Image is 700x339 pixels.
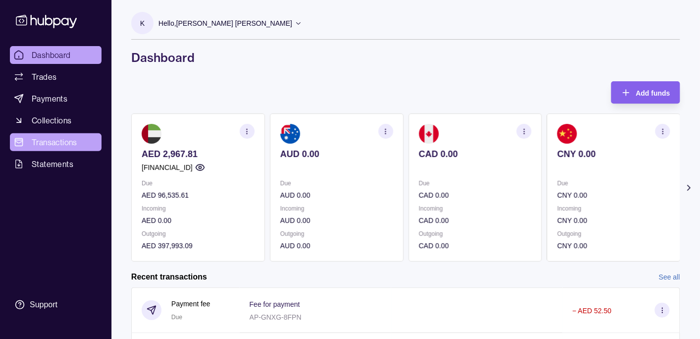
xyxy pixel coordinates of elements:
p: Incoming [419,203,532,214]
p: Payment fee [171,298,211,309]
p: Outgoing [419,228,532,239]
span: Transactions [32,136,77,148]
p: CNY 0.00 [557,149,670,160]
a: Dashboard [10,46,102,64]
a: Statements [10,155,102,173]
span: Collections [32,114,71,126]
a: Payments [10,90,102,108]
img: ae [142,124,162,144]
p: CAD 0.00 [419,240,532,251]
p: CNY 0.00 [557,240,670,251]
p: AP-GNXG-8FPN [250,313,302,321]
p: Incoming [280,203,393,214]
h2: Recent transactions [131,272,207,282]
span: Trades [32,71,56,83]
p: CAD 0.00 [419,190,532,201]
p: Due [557,178,670,189]
p: AUD 0.00 [280,190,393,201]
a: Transactions [10,133,102,151]
span: Add funds [636,89,670,97]
p: K [140,18,145,29]
p: CNY 0.00 [557,215,670,226]
p: Incoming [142,203,255,214]
img: au [280,124,300,144]
p: AUD 0.00 [280,215,393,226]
p: AED 397,993.09 [142,240,255,251]
p: AUD 0.00 [280,149,393,160]
div: Support [30,299,57,310]
p: AUD 0.00 [280,240,393,251]
a: See all [659,272,680,282]
p: AED 0.00 [142,215,255,226]
a: Collections [10,112,102,129]
p: Outgoing [280,228,393,239]
p: Incoming [557,203,670,214]
p: Due [419,178,532,189]
button: Add funds [611,81,680,104]
p: Outgoing [142,228,255,239]
span: Due [171,314,182,321]
p: − AED 52.50 [573,307,612,315]
p: Hello, [PERSON_NAME] [PERSON_NAME] [159,18,292,29]
p: AED 96,535.61 [142,190,255,201]
p: CAD 0.00 [419,215,532,226]
p: Due [142,178,255,189]
p: AED 2,967.81 [142,149,255,160]
span: Dashboard [32,49,71,61]
img: ca [419,124,439,144]
h1: Dashboard [131,50,680,65]
a: Trades [10,68,102,86]
img: cn [557,124,577,144]
span: Payments [32,93,67,105]
p: CAD 0.00 [419,149,532,160]
p: [FINANCIAL_ID] [142,162,193,173]
span: Statements [32,158,73,170]
p: Due [280,178,393,189]
p: Outgoing [557,228,670,239]
p: CNY 0.00 [557,190,670,201]
p: Fee for payment [250,300,300,308]
a: Support [10,294,102,315]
